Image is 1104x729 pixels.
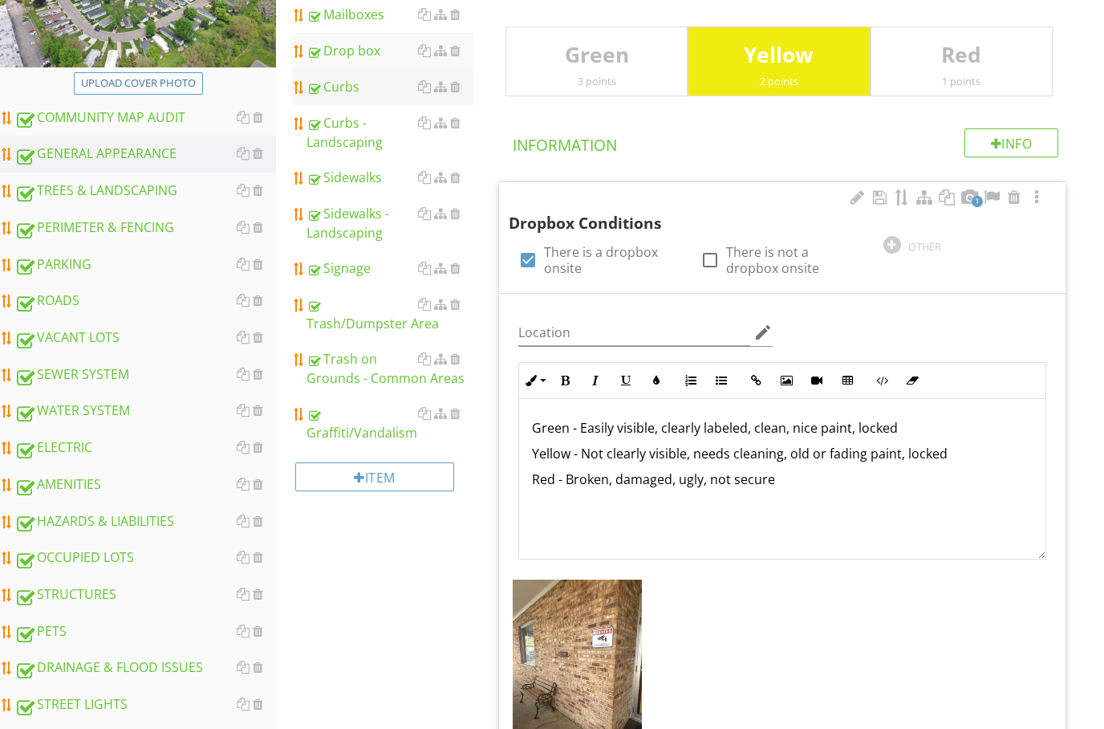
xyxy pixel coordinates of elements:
[14,438,276,459] div: ELECTRIC
[306,78,473,97] div: Curbs
[509,189,1029,236] div: Dropbox Conditions
[14,512,276,533] div: HAZARDS & LIABILITIES
[972,197,983,208] span: 1
[871,40,1052,72] p: Red
[688,75,869,88] div: 2 points
[14,695,276,716] div: STREET LIGHTS
[14,255,276,276] div: PARKING
[832,366,862,397] button: Insert Table
[306,169,473,188] div: Sidewalks
[306,405,473,443] div: Graffiti/Vandalism
[532,445,1033,464] p: Yellow - Not clearly visible, needs cleaning, old or fading paint, locked
[611,366,641,397] button: Underline (Ctrl+U)
[295,463,454,492] div: Item
[802,366,832,397] button: Insert Video
[14,622,276,643] div: PETS
[897,366,927,397] button: Clear Formatting
[726,245,863,277] label: There is not a dropbox onsite
[306,205,473,243] div: Sidewalks - Landscaping
[306,350,473,389] div: Trash on Grounds - Common Areas
[14,218,276,239] div: PERIMETER & FENCING
[81,76,196,92] div: Upload cover photo
[580,366,611,397] button: Italic (Ctrl+I)
[14,365,276,386] div: SEWER SYSTEM
[14,658,276,679] div: DRAINAGE & FLOOD ISSUES
[14,291,276,312] div: ROADS
[688,40,869,72] p: Yellow
[14,145,276,165] div: GENERAL APPEARANCE
[641,366,672,397] button: Colors
[306,114,473,153] div: Curbs - Landscaping
[14,585,276,606] div: STRUCTURES
[74,73,203,96] button: Upload cover photo
[532,470,1033,490] p: Red - Broken, damaged, ugly, not secure
[753,324,773,343] i: edit
[518,320,750,347] input: Location
[741,366,771,397] button: Insert Link (Ctrl+K)
[871,75,1052,88] div: 1 points
[14,108,276,129] div: COMMUNITY MAP AUDIT
[14,475,276,496] div: AMENITIES
[506,40,687,72] p: Green
[544,245,681,277] label: There is a dropbox onsite
[14,181,276,202] div: TREES & LANDSCAPING
[14,401,276,422] div: WATER SYSTEM
[513,129,1058,157] h4: Information
[14,328,276,349] div: VACANT LOTS
[306,295,473,334] div: Trash/Dumpster Area
[306,259,473,279] div: Signage
[550,366,580,397] button: Bold (Ctrl+B)
[771,366,802,397] button: Insert Image (Ctrl+P)
[964,129,1059,158] div: Info
[306,6,473,25] div: Mailboxes
[676,366,706,397] button: Ordered List
[532,419,1033,438] p: Green - Easily visible, clearly labeled, clean, nice paint, locked
[306,42,473,61] div: Drop box
[706,366,737,397] button: Unordered List
[519,366,550,397] button: Inline Style
[867,366,897,397] button: Code View
[506,75,687,88] div: 3 points
[14,548,276,569] div: OCCUPIED LOTS
[908,241,941,254] div: OTHER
